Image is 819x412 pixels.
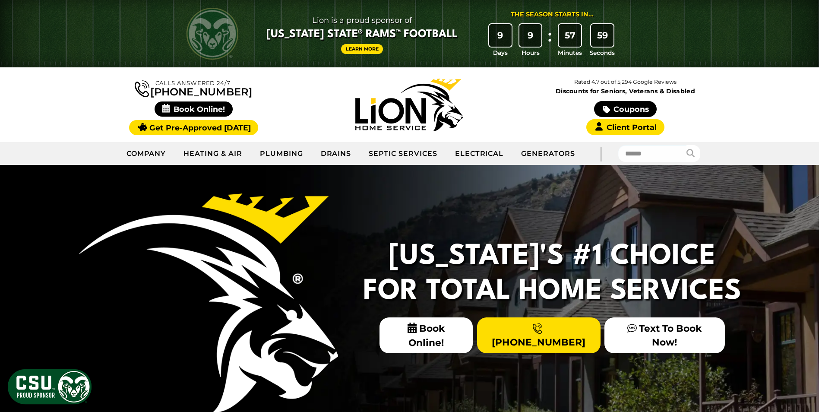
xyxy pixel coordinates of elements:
div: 57 [559,24,581,47]
div: 59 [591,24,613,47]
div: | [584,142,618,165]
img: Lion Home Service [355,79,463,131]
a: [PHONE_NUMBER] [477,317,601,353]
a: Client Portal [586,119,664,135]
span: Minutes [558,48,582,57]
a: Plumbing [251,143,312,165]
span: Discounts for Seniors, Veterans & Disabled [519,88,732,94]
a: Septic Services [360,143,446,165]
a: Get Pre-Approved [DATE] [129,120,258,135]
a: Generators [512,143,584,165]
div: The Season Starts in... [511,10,594,19]
h2: [US_STATE]'s #1 Choice For Total Home Services [358,239,746,309]
div: : [545,24,554,57]
a: Text To Book Now! [604,317,724,353]
img: CSU Rams logo [187,8,238,60]
p: Rated 4.7 out of 5,294 Google Reviews [517,77,733,87]
img: CSU Sponsor Badge [6,368,93,406]
a: Company [118,143,175,165]
div: 9 [519,24,542,47]
a: Electrical [446,143,513,165]
a: Coupons [594,101,656,117]
span: Book Online! [379,317,473,353]
a: [PHONE_NUMBER] [135,79,252,97]
span: Days [493,48,508,57]
span: Seconds [590,48,615,57]
div: 9 [489,24,512,47]
a: Learn More [341,44,383,54]
span: Book Online! [155,101,233,117]
span: [US_STATE] State® Rams™ Football [266,27,458,42]
span: Hours [522,48,540,57]
a: Heating & Air [175,143,251,165]
span: Lion is a proud sponsor of [266,13,458,27]
a: Drains [312,143,360,165]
